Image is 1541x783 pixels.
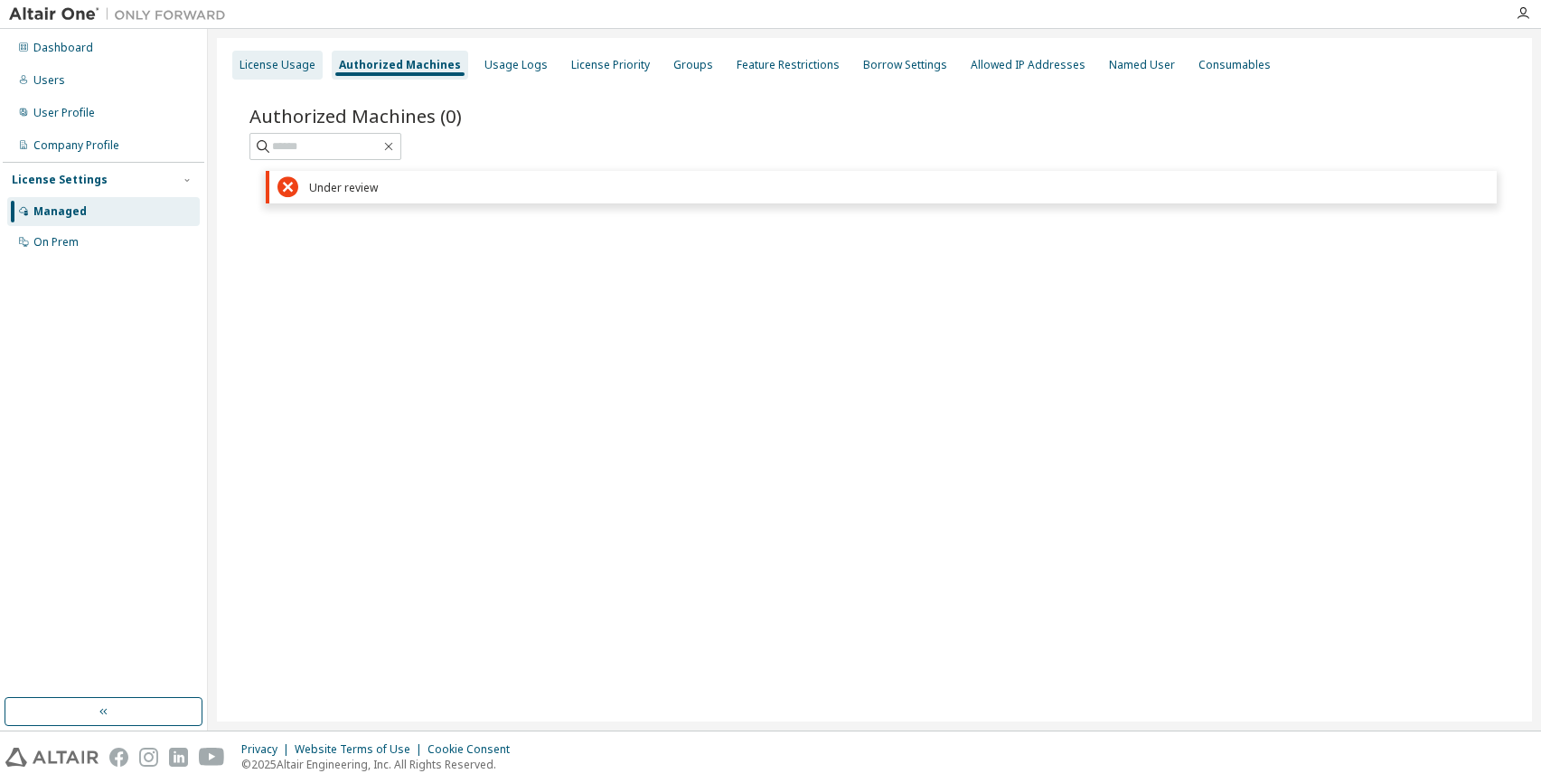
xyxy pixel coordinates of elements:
div: License Usage [240,58,315,72]
span: Authorized Machines (0) [249,103,462,128]
img: facebook.svg [109,748,128,767]
img: youtube.svg [199,748,225,767]
img: altair_logo.svg [5,748,99,767]
div: User Profile [33,106,95,120]
div: License Settings [12,173,108,187]
div: License Priority [571,58,650,72]
div: Named User [1109,58,1175,72]
div: On Prem [33,235,79,250]
img: instagram.svg [139,748,158,767]
div: Company Profile [33,138,119,153]
div: Managed [33,204,87,219]
img: linkedin.svg [169,748,188,767]
div: Under review [309,181,1489,194]
p: © 2025 Altair Engineering, Inc. All Rights Reserved. [241,757,521,772]
div: Borrow Settings [863,58,947,72]
div: Privacy [241,742,295,757]
div: Groups [673,58,713,72]
div: Dashboard [33,41,93,55]
div: Cookie Consent [428,742,521,757]
div: Users [33,73,65,88]
div: Authorized Machines [339,58,461,72]
img: Altair One [9,5,235,24]
div: Website Terms of Use [295,742,428,757]
div: Allowed IP Addresses [971,58,1085,72]
div: Consumables [1198,58,1271,72]
div: Usage Logs [484,58,548,72]
div: Feature Restrictions [737,58,840,72]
